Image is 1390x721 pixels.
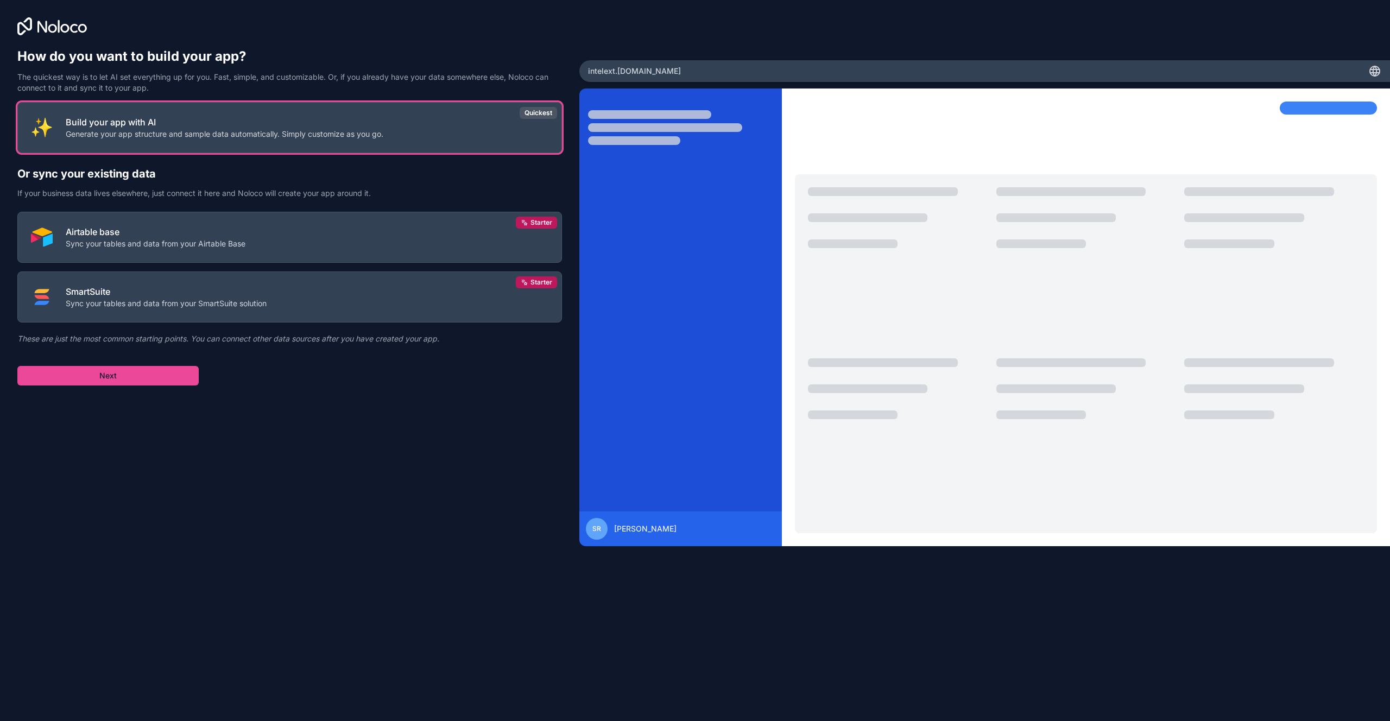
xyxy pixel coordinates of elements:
[31,286,53,308] img: SMART_SUITE
[66,116,383,129] p: Build your app with AI
[588,66,681,77] span: intelext .[DOMAIN_NAME]
[17,166,562,181] h2: Or sync your existing data
[66,285,267,298] p: SmartSuite
[31,117,53,138] img: INTERNAL_WITH_AI
[530,218,552,227] span: Starter
[31,226,53,248] img: AIRTABLE
[592,524,601,533] span: SR
[17,212,562,263] button: AIRTABLEAirtable baseSync your tables and data from your Airtable BaseStarter
[520,107,557,119] div: Quickest
[17,72,562,93] p: The quickest way is to let AI set everything up for you. Fast, simple, and customizable. Or, if y...
[66,129,383,140] p: Generate your app structure and sample data automatically. Simply customize as you go.
[530,278,552,287] span: Starter
[17,271,562,322] button: SMART_SUITESmartSuiteSync your tables and data from your SmartSuite solutionStarter
[614,523,677,534] span: [PERSON_NAME]
[17,48,562,65] h1: How do you want to build your app?
[17,102,562,153] button: INTERNAL_WITH_AIBuild your app with AIGenerate your app structure and sample data automatically. ...
[17,333,562,344] p: These are just the most common starting points. You can connect other data sources after you have...
[66,238,245,249] p: Sync your tables and data from your Airtable Base
[66,298,267,309] p: Sync your tables and data from your SmartSuite solution
[66,225,245,238] p: Airtable base
[17,366,199,385] button: Next
[17,188,562,199] p: If your business data lives elsewhere, just connect it here and Noloco will create your app aroun...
